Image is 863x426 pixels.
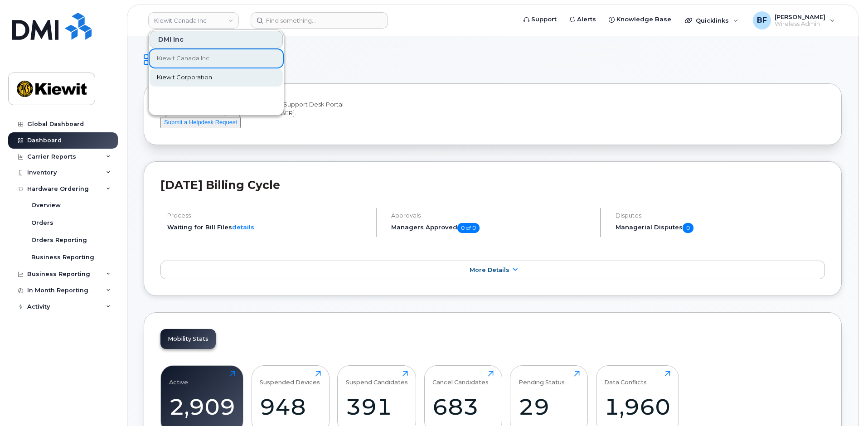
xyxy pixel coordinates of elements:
div: 2,909 [169,393,235,420]
span: 0 of 0 [457,223,480,233]
a: Kiewit Corporation [150,68,283,87]
div: Suspend Candidates [346,371,408,386]
h2: [DATE] Billing Cycle [160,178,825,192]
a: details [232,223,254,231]
div: Data Conflicts [604,371,647,386]
div: Pending Status [519,371,565,386]
span: More Details [470,266,509,273]
h4: Process [167,212,368,219]
li: Waiting for Bill Files [167,223,368,232]
div: Active [169,371,188,386]
div: 1,960 [604,393,670,420]
iframe: Messenger Launcher [824,387,856,419]
span: Kiewit Corporation [157,73,212,82]
button: Submit a Helpdesk Request [160,117,241,128]
h5: Managers Approved [391,223,592,233]
h5: Managerial Disputes [616,223,825,233]
div: 948 [260,393,321,420]
div: DMI Inc [150,31,283,48]
div: Cancel Candidates [432,371,489,386]
div: Suspended Devices [260,371,320,386]
div: 391 [346,393,408,420]
div: 683 [432,393,494,420]
h4: Disputes [616,212,825,219]
h4: Approvals [391,212,592,219]
a: Kiewit Canada Inc [150,49,283,68]
span: 0 [683,223,693,233]
span: Kiewit Canada Inc [157,54,209,63]
div: Welcome to the [PERSON_NAME] Mobile Support Desk Portal If you need assistance, call [PHONE_NUMBER]. [160,100,825,128]
div: 29 [519,393,580,420]
a: Submit a Helpdesk Request [160,118,241,126]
